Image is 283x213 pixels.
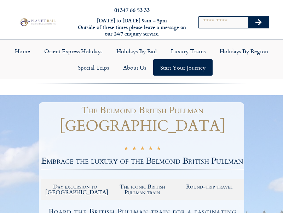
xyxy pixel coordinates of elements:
[19,17,57,27] img: Planet Rail Train Holidays Logo
[109,43,164,59] a: Holidays by Rail
[156,146,161,153] i: ★
[44,106,241,115] h1: The Belmond British Pullman
[248,17,269,28] button: Search
[124,146,128,153] i: ★
[153,59,213,76] a: Start your Journey
[114,6,150,14] a: 01347 66 53 33
[71,59,116,76] a: Special Trips
[37,43,109,59] a: Orient Express Holidays
[140,146,145,153] i: ★
[4,43,279,76] nav: Menu
[116,59,153,76] a: About Us
[77,17,187,37] h6: [DATE] to [DATE] 9am – 5pm Outside of these times please leave a message on our 24/7 enquiry serv...
[164,43,213,59] a: Luxury Trains
[112,184,173,195] h2: The iconic British Pullman train
[124,145,161,153] div: 5/5
[148,146,153,153] i: ★
[41,157,244,165] h2: Embrace the luxury of the Belmond British Pullman
[132,146,137,153] i: ★
[179,184,239,190] h2: Round-trip travel
[213,43,275,59] a: Holidays by Region
[8,43,37,59] a: Home
[45,184,105,195] h2: Day excursion to [GEOGRAPHIC_DATA]
[41,119,244,133] h1: [GEOGRAPHIC_DATA]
